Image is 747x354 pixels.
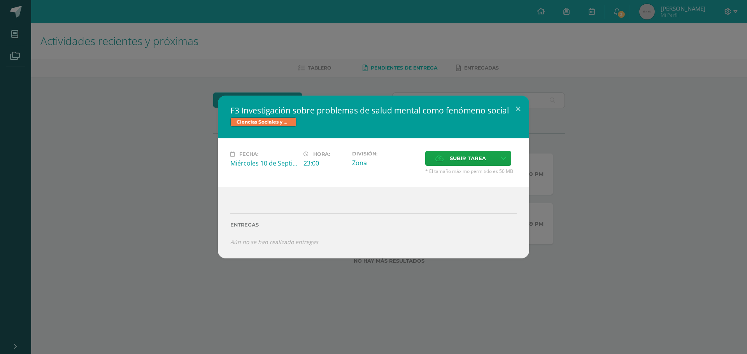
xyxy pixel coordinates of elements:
[230,238,318,246] i: Aún no se han realizado entregas
[507,96,529,122] button: Close (Esc)
[313,151,330,157] span: Hora:
[303,159,346,167] div: 23:00
[230,222,517,228] label: Entregas
[230,117,296,127] span: Ciencias Sociales y Formación Ciudadana
[239,151,258,157] span: Fecha:
[425,168,517,174] span: * El tamaño máximo permitido es 50 MB
[450,151,486,166] span: Subir tarea
[230,159,297,167] div: Miércoles 10 de Septiembre
[230,105,517,116] h2: F3 Investigación sobre problemas de salud mental como fenómeno social
[352,151,419,157] label: División:
[352,159,419,167] div: Zona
